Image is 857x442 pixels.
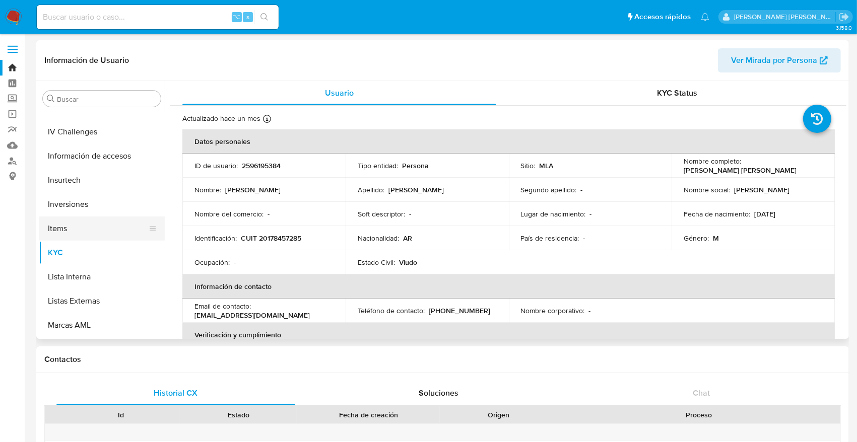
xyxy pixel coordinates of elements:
[701,13,709,21] a: Notificaciones
[540,161,554,170] p: MLA
[47,95,55,103] button: Buscar
[713,234,719,243] p: M
[583,234,585,243] p: -
[403,234,412,243] p: AR
[39,216,157,241] button: Items
[429,306,490,315] p: [PHONE_NUMBER]
[754,209,775,218] p: [DATE]
[246,12,249,22] span: s
[684,185,730,194] p: Nombre social :
[39,168,165,192] button: Insurtech
[234,258,236,267] p: -
[358,161,398,170] p: Tipo entidad :
[182,129,835,154] th: Datos personales
[241,234,301,243] p: CUIT 20178457285
[358,209,405,218] p: Soft descriptor :
[182,274,835,299] th: Información de contacto
[325,87,354,99] span: Usuario
[684,157,741,166] p: Nombre completo :
[154,387,197,399] span: Historial CX
[194,209,263,218] p: Nombre del comercio :
[839,12,849,22] a: Salir
[521,161,536,170] p: Sitio :
[684,209,750,218] p: Fecha de nacimiento :
[194,258,230,267] p: Ocupación :
[242,161,281,170] p: 2596195384
[44,55,129,65] h1: Información de Usuario
[388,185,444,194] p: [PERSON_NAME]
[590,209,592,218] p: -
[233,12,240,22] span: ⌥
[254,10,275,24] button: search-icon
[734,185,789,194] p: [PERSON_NAME]
[194,161,238,170] p: ID de usuario :
[304,410,433,420] div: Fecha de creación
[589,306,591,315] p: -
[521,234,579,243] p: País de residencia :
[39,289,165,313] button: Listas Externas
[684,166,797,175] p: [PERSON_NAME] [PERSON_NAME]
[521,185,577,194] p: Segundo apellido :
[521,306,585,315] p: Nombre corporativo :
[657,87,698,99] span: KYC Status
[194,311,310,320] p: [EMAIL_ADDRESS][DOMAIN_NAME]
[194,185,221,194] p: Nombre :
[182,323,835,347] th: Verificación y cumplimiento
[37,11,279,24] input: Buscar usuario o caso...
[684,234,709,243] p: Género :
[182,114,260,123] p: Actualizado hace un mes
[731,48,817,72] span: Ver Mirada por Persona
[358,185,384,194] p: Apellido :
[39,337,165,361] button: Perfiles
[358,258,395,267] p: Estado Civil :
[419,387,458,399] span: Soluciones
[718,48,841,72] button: Ver Mirada por Persona
[564,410,833,420] div: Proceso
[581,185,583,194] p: -
[734,12,836,22] p: rene.vale@mercadolibre.com
[39,265,165,289] button: Lista Interna
[194,302,251,311] p: Email de contacto :
[39,241,165,265] button: KYC
[402,161,429,170] p: Persona
[44,354,841,364] h1: Contactos
[39,120,165,144] button: IV Challenges
[634,12,691,22] span: Accesos rápidos
[39,192,165,216] button: Inversiones
[70,410,173,420] div: Id
[39,313,165,337] button: Marcas AML
[693,387,710,399] span: Chat
[194,234,237,243] p: Identificación :
[358,306,425,315] p: Teléfono de contacto :
[39,144,165,168] button: Información de accesos
[358,234,399,243] p: Nacionalidad :
[225,185,281,194] p: [PERSON_NAME]
[521,209,586,218] p: Lugar de nacimiento :
[409,209,411,218] p: -
[268,209,270,218] p: -
[447,410,550,420] div: Origen
[399,258,417,267] p: Viudo
[187,410,290,420] div: Estado
[57,95,157,104] input: Buscar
